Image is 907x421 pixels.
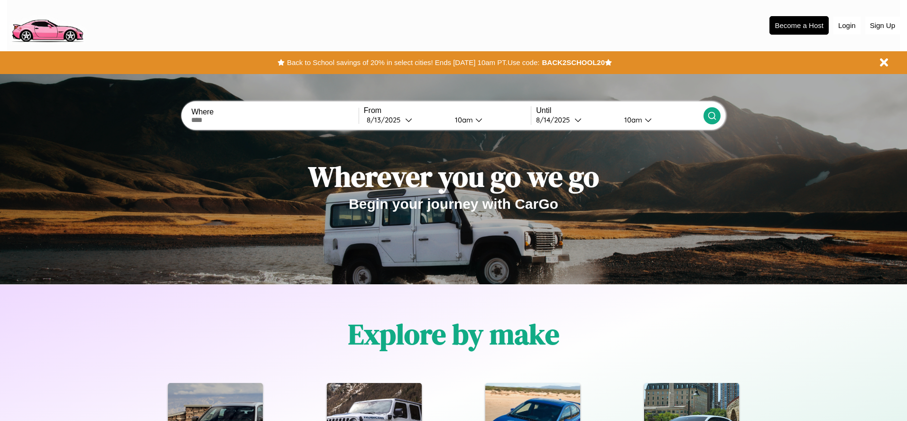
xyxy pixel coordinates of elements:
button: Become a Host [769,16,829,35]
div: 10am [450,115,475,124]
h1: Explore by make [348,315,559,354]
button: 10am [617,115,703,125]
img: logo [7,5,87,45]
b: BACK2SCHOOL20 [542,58,605,66]
button: Back to School savings of 20% in select cities! Ends [DATE] 10am PT.Use code: [285,56,542,69]
button: Sign Up [865,17,900,34]
button: Login [833,17,861,34]
button: 10am [447,115,531,125]
div: 8 / 14 / 2025 [536,115,574,124]
label: Where [191,108,358,116]
label: From [364,106,531,115]
label: Until [536,106,703,115]
div: 10am [620,115,645,124]
div: 8 / 13 / 2025 [367,115,405,124]
button: 8/13/2025 [364,115,447,125]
